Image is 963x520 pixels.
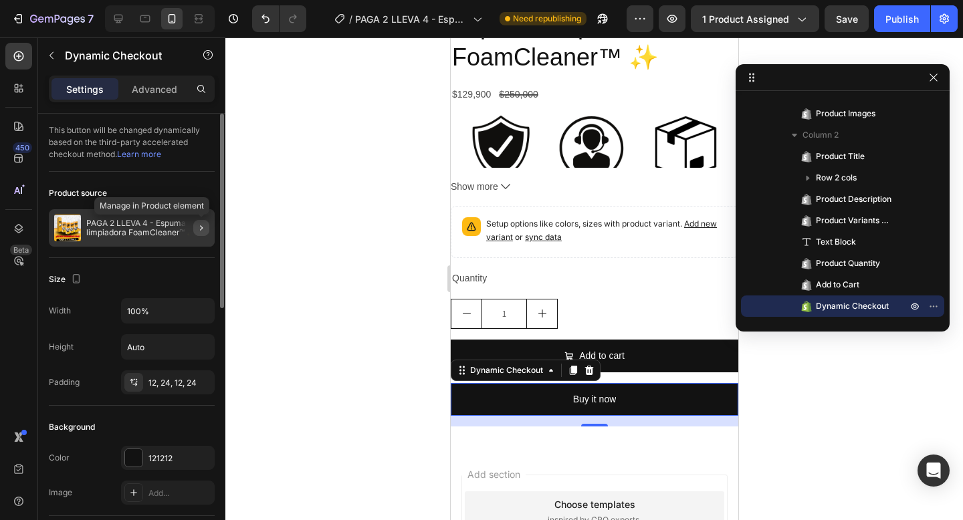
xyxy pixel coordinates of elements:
div: Open Intercom Messenger [918,454,950,487]
div: Color [49,452,70,464]
span: PAGA 2 LLEVA 4 - Espuma limpiadora FoamCleaner™ [355,12,467,26]
button: Save [825,5,869,32]
div: Padding [49,376,80,388]
span: Need republishing [513,13,581,25]
div: This button will be changed dynamically based on the third-party accelerated checkout method. [49,114,215,172]
iframe: Design area [451,37,738,520]
span: Product Title [816,150,865,163]
span: Row 2 cols [816,171,857,184]
p: PAGA 2 LLEVA 4 - Espuma limpiadora FoamCleaner™ ✨ [86,219,209,237]
input: Auto [122,299,214,323]
span: 1 product assigned [702,12,789,26]
div: Add... [148,487,211,499]
a: Learn more [117,149,161,159]
p: Dynamic Checkout [65,47,179,63]
button: Publish [874,5,930,32]
span: Text Block [816,235,856,249]
span: inspired by CRO experts [97,477,189,489]
p: Settings [66,82,104,96]
span: Column 2 [802,128,839,142]
span: Product Quantity [816,257,880,270]
div: Beta [10,245,32,255]
button: 1 product assigned [691,5,819,32]
span: Save [836,13,858,25]
span: Dynamic Checkout [816,299,889,313]
span: Product Variants & Swatches [816,214,893,227]
img: product feature img [54,215,81,241]
div: 121212 [148,452,211,465]
input: Auto [122,335,214,359]
div: Background [49,421,95,433]
button: 7 [5,5,100,32]
p: Advanced [132,82,177,96]
div: Height [49,341,74,353]
div: Publish [885,12,919,26]
div: Width [49,305,71,317]
div: Size [49,271,84,289]
div: Product source [49,187,107,199]
div: Image [49,487,72,499]
span: / [349,12,352,26]
div: Undo/Redo [252,5,306,32]
div: 450 [13,142,32,153]
span: Add to Cart [816,278,859,291]
p: 7 [88,11,94,27]
span: Product Images [816,107,875,120]
span: Product Description [816,192,891,206]
div: 12, 24, 12, 24 [148,377,211,389]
